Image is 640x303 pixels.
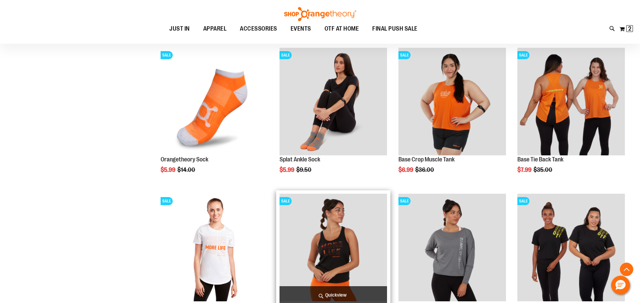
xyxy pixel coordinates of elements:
span: $5.99 [280,166,295,173]
span: SALE [161,51,173,59]
a: Product image for Base Crop Muscle TankSALE [398,48,506,156]
a: Product image for Performance Long Sleeve Crop TeeSALE [398,194,506,302]
img: Product image for Base Racerback Tank [280,194,387,301]
a: OTF AT HOME [318,21,366,37]
span: $14.00 [177,166,196,173]
img: Product image for Core Short Sleeve Tee [161,194,268,301]
span: $35.00 [534,166,553,173]
img: Product image for Splat Ankle Sock [280,48,387,155]
img: Shop Orangetheory [283,7,357,21]
a: Orangetheory Sock [161,156,208,163]
span: $9.50 [296,166,312,173]
span: SALE [398,197,411,205]
a: Product image for Splat Ankle SockSALE [280,48,387,156]
img: Product image for Base Crop Muscle Tank [398,48,506,155]
a: JUST IN [163,21,197,37]
a: Base Crop Muscle Tank [398,156,455,163]
img: Product image for Performance Long Sleeve Crop Tee [398,194,506,301]
div: product [157,44,271,190]
div: product [395,44,509,190]
a: EVENTS [284,21,318,37]
span: OTF AT HOME [325,21,359,36]
span: JUST IN [169,21,190,36]
a: Product image for Base Tie Back TankSALE [517,48,625,156]
span: SALE [280,51,292,59]
a: Base Tie Back Tank [517,156,563,163]
a: Product image for Base Racerback TankSALE [280,194,387,302]
a: Splat Ankle Sock [280,156,320,163]
span: APPAREL [203,21,227,36]
img: Product image for Shoulder Short Sleeve Crop Tee [517,194,625,301]
span: $6.99 [398,166,414,173]
img: Product image for Base Tie Back Tank [517,48,625,155]
span: EVENTS [291,21,311,36]
a: APPAREL [197,21,233,37]
span: SALE [517,51,529,59]
a: Product image for Orangetheory SockSALE [161,48,268,156]
span: ACCESSORIES [240,21,277,36]
span: SALE [398,51,411,59]
span: SALE [161,197,173,205]
span: 2 [628,25,631,32]
a: Product image for Shoulder Short Sleeve Crop TeeSALE [517,194,625,302]
div: product [514,44,628,190]
span: $5.99 [161,166,176,173]
span: $36.00 [415,166,435,173]
button: Hello, have a question? Let’s chat. [611,276,630,295]
button: Back To Top [620,263,633,276]
a: ACCESSORIES [233,21,284,37]
span: SALE [517,197,529,205]
a: FINAL PUSH SALE [366,21,424,36]
span: FINAL PUSH SALE [372,21,418,36]
a: Product image for Core Short Sleeve TeeSALE [161,194,268,302]
span: $7.99 [517,166,532,173]
div: product [276,44,390,190]
span: SALE [280,197,292,205]
img: Product image for Orangetheory Sock [161,48,268,155]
